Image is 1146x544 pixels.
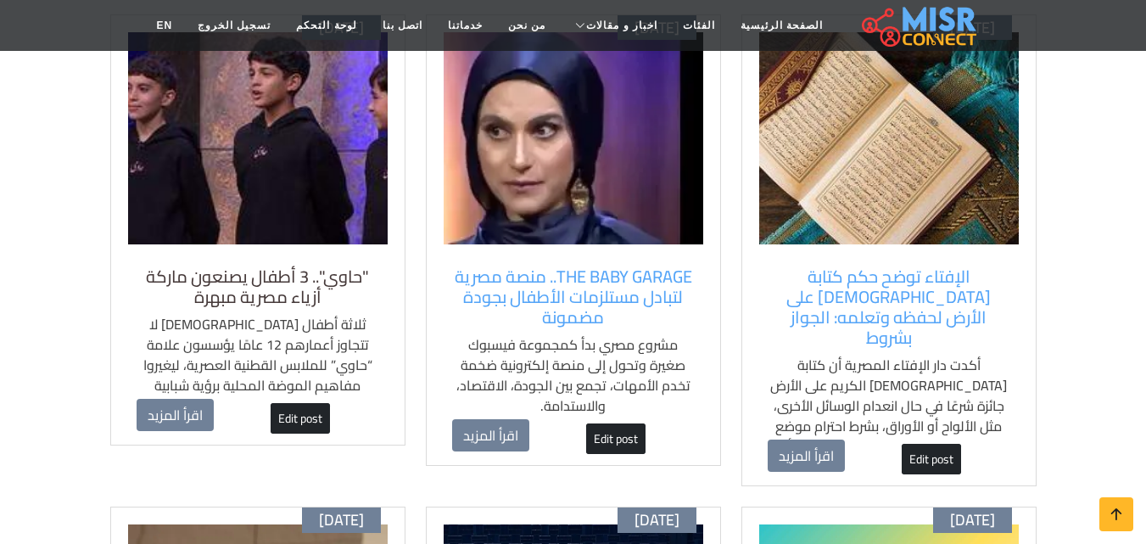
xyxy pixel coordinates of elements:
[862,4,975,47] img: main.misr_connect
[634,511,679,530] span: [DATE]
[137,399,214,431] a: اقرأ المزيد
[495,9,558,42] a: من نحن
[137,314,379,416] p: ثلاثة أطفال [DEMOGRAPHIC_DATA] لا تتجاوز أعمارهم 12 عامًا يؤسسون علامة “حاوي” للملابس القطنية الع...
[271,403,330,434] a: Edit post
[558,9,670,42] a: اخبار و مقالات
[759,32,1019,244] img: دار الإفتاء المصرية تبيّن شروط جواز كتابة القرآن الكريم على الأرض للحفظ والتعليم
[452,419,529,451] a: اقرأ المزيد
[452,266,695,328] a: THE BABY GARAGE.. منصة مصرية لتبادل مستلزمات الأطفال بجودة مضمونة
[370,9,435,42] a: اتصل بنا
[319,511,364,530] span: [DATE]
[185,9,283,42] a: تسجيل الخروج
[950,511,995,530] span: [DATE]
[902,444,961,474] a: Edit post
[768,440,845,472] a: اقرأ المزيد
[137,266,379,307] a: "حاوي".. 3 أطفال يصنعون ماركة أزياء مصرية مبهرة
[452,334,695,416] p: مشروع مصري بدأ كمجموعة فيسبوك صغيرة وتحول إلى منصة إلكترونية ضخمة تخدم الأمهات، تجمع بين الجودة، ...
[444,32,703,244] img: منصة THE BABY GARAGE المصرية لتداول مستلزمات الأطفال الجديدة والمستعملة
[768,355,1010,497] p: أكدت دار الإفتاء المصرية أن كتابة [DEMOGRAPHIC_DATA] الكريم على الأرض جائزة شرعًا في حال انعدام ا...
[435,9,495,42] a: خدماتنا
[128,32,388,244] img: أطفال مصريون يطلقون ماركة الأزياء المحلية حاوي بأفكار مبتكرة
[768,266,1010,348] a: الإفتاء توضح حكم كتابة [DEMOGRAPHIC_DATA] على الأرض لحفظه وتعلمه: الجواز بشروط
[586,18,657,33] span: اخبار و مقالات
[728,9,836,42] a: الصفحة الرئيسية
[143,9,185,42] a: EN
[283,9,369,42] a: لوحة التحكم
[670,9,728,42] a: الفئات
[586,423,646,454] a: Edit post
